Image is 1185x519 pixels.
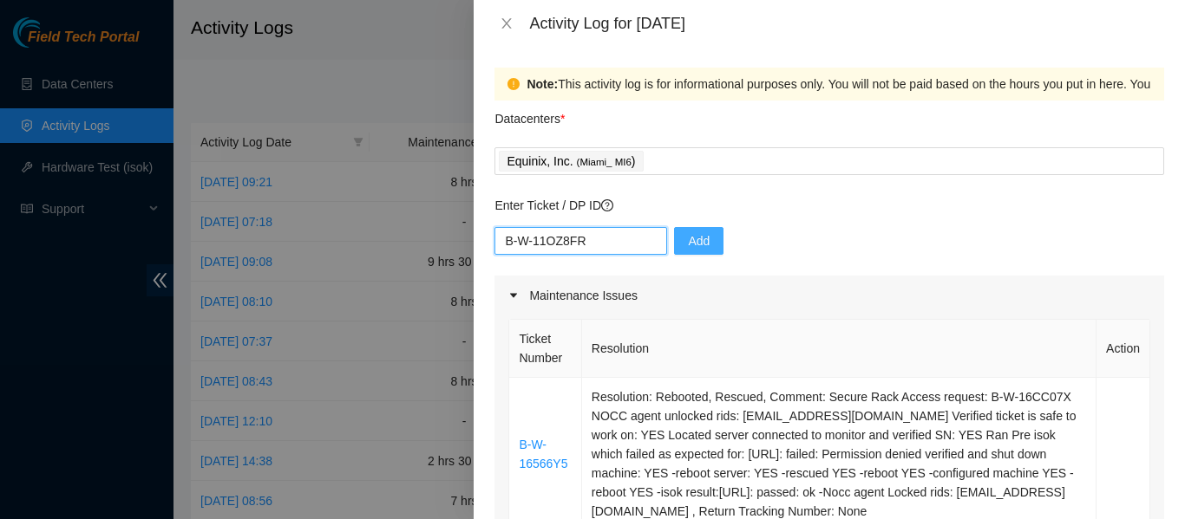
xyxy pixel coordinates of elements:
span: question-circle [601,199,613,211]
span: exclamation-circle [507,78,520,90]
p: Datacenters [494,101,565,128]
a: B-W-16566Y5 [519,438,567,470]
strong: Note: [527,75,558,94]
p: Enter Ticket / DP ID [494,196,1164,215]
th: Ticket Number [509,320,581,378]
div: Maintenance Issues [494,276,1164,315]
th: Resolution [582,320,1097,378]
span: Add [688,231,710,250]
div: Activity Log for [DATE] [529,14,1164,33]
span: caret-right [508,290,519,301]
span: ( Miami_ MI6 [577,157,632,167]
p: Equinix, Inc. ) [507,152,635,172]
button: Close [494,16,519,32]
span: close [500,16,514,30]
button: Add [674,227,723,255]
th: Action [1097,320,1150,378]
